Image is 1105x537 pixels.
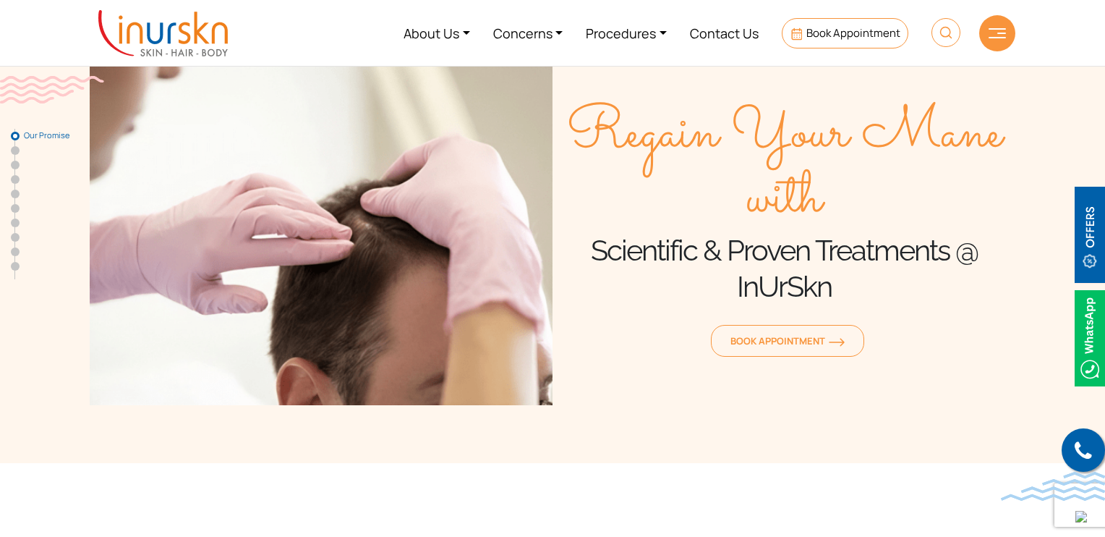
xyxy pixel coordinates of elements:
[829,338,845,347] img: orange-arrow
[806,25,900,41] span: Book Appointment
[552,232,1015,305] h1: Scientific & Proven Treatments @ InUrSkn
[24,131,96,140] span: Our Promise
[1075,290,1105,386] img: Whatsappicon
[98,10,228,56] img: inurskn-logo
[11,132,20,140] a: Our Promise
[782,18,908,48] a: Book Appointment
[552,102,1015,232] span: Regain Your Mane with
[1001,472,1105,501] img: bluewave
[730,334,845,347] span: Book Appointment
[1075,187,1105,283] img: offerBt
[482,6,575,60] a: Concerns
[1075,511,1087,523] img: up-blue-arrow.svg
[574,6,678,60] a: Procedures
[989,28,1006,38] img: hamLine.svg
[678,6,770,60] a: Contact Us
[711,325,864,357] a: Book Appointmentorange-arrow
[392,6,482,60] a: About Us
[931,18,960,47] img: HeaderSearch
[1075,329,1105,345] a: Whatsappicon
